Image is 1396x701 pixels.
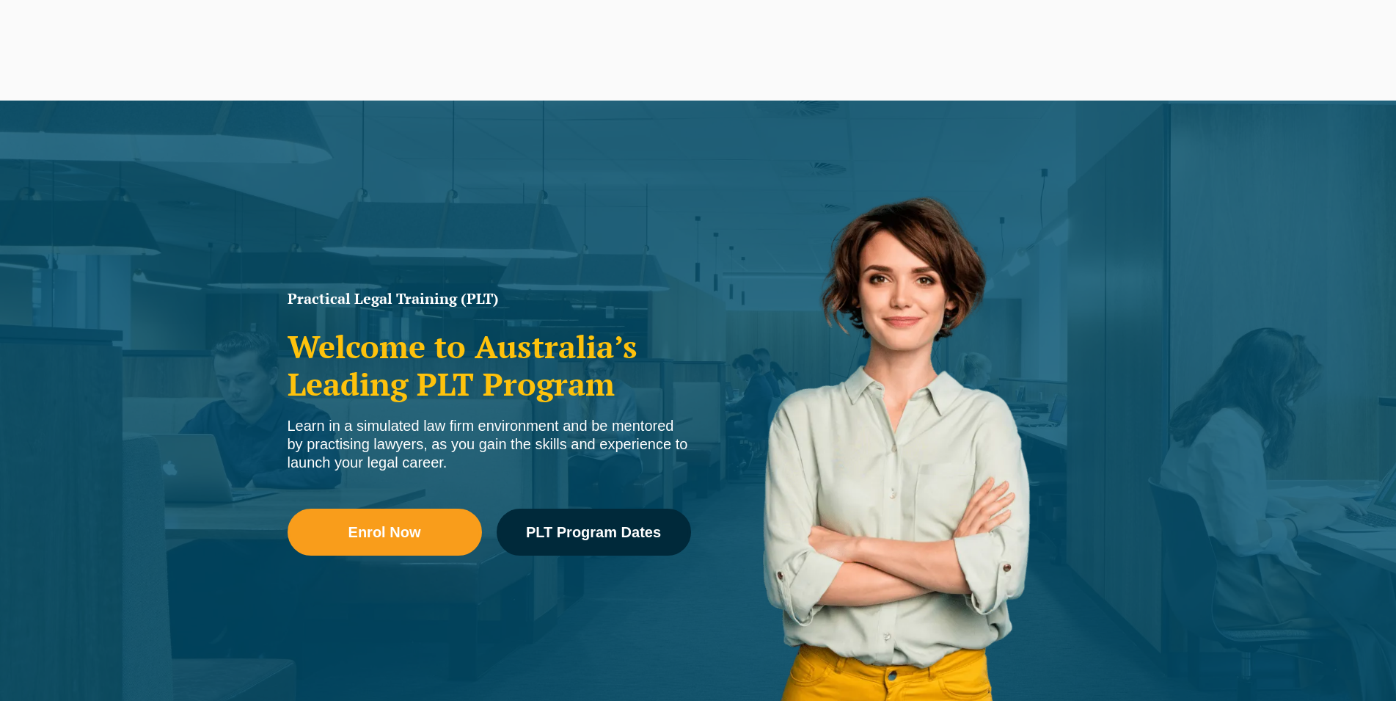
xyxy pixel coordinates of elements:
h1: Practical Legal Training (PLT) [288,291,691,306]
span: PLT Program Dates [526,525,661,540]
a: PLT Program Dates [497,509,691,556]
h2: Welcome to Australia’s Leading PLT Program [288,328,691,402]
div: Learn in a simulated law firm environment and be mentored by practising lawyers, as you gain the ... [288,417,691,472]
span: Enrol Now [348,525,421,540]
a: Enrol Now [288,509,482,556]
